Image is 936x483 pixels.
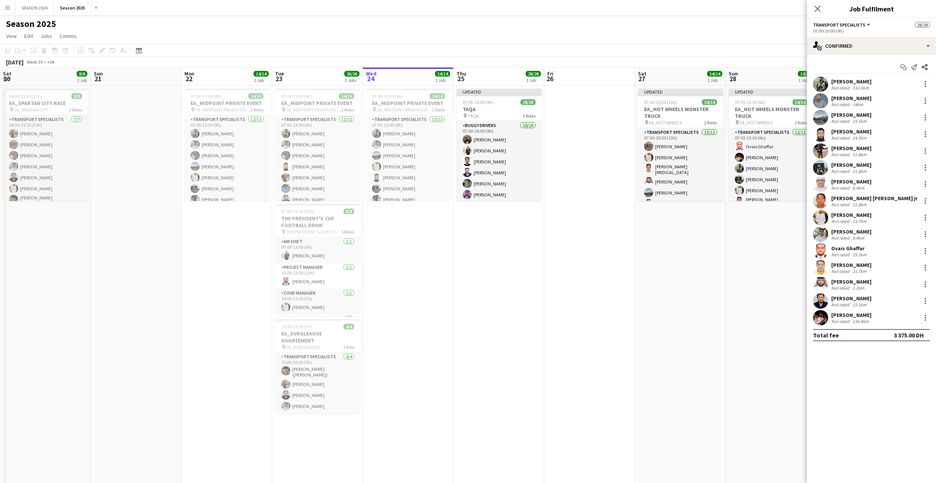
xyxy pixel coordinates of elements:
div: 1 Job [254,77,268,83]
span: 4/4 [344,324,354,329]
div: [PERSON_NAME] [PERSON_NAME] jr [831,195,918,202]
span: 2 Roles [795,120,808,125]
div: Not rated [831,102,851,107]
span: 07:30-20:30 (13h) [644,99,677,105]
span: TAQA [468,113,479,119]
span: 14/14 [793,99,808,105]
div: 07:00-15:00 (8h)14/14EA_MIDPOINT PRIVATE EVENT EA_MIDPOINT PRIVATE EVENT2 RolesTransport Speciali... [275,89,360,201]
a: Edit [21,31,36,41]
span: EA_SPARTAN CITY [14,107,48,113]
div: 1 Job [435,77,450,83]
div: 8.4km [851,185,866,191]
span: Tue [275,70,284,77]
div: [PERSON_NAME] [831,95,871,102]
span: Week 39 [25,59,44,65]
span: 14/14 [702,99,717,105]
span: 07:30-13:30 (6h) [735,99,766,105]
div: [PERSON_NAME] [831,78,871,85]
button: SEASON 2024 [16,0,54,15]
span: 2 Roles [704,120,717,125]
app-job-card: 07:00-15:00 (8h)14/14EA_MIDPOINT PRIVATE EVENT EA_MIDPOINT PRIVATE EVENT2 RolesTransport Speciali... [366,89,451,201]
span: 2 Roles [251,107,263,113]
div: 04:30-15:30 (11h)8/8EA_SPARTAN CITY RACE EA_SPARTAN CITY2 RolesTransport Specialists7/704:30-15:3... [3,89,88,201]
app-job-card: Updated07:30-20:30 (13h)14/14EA_HOT WHEELS MONSTER TRUCK EA_HOT WHEELS2 RolesTransport Specialist... [638,89,723,201]
div: Updated [457,89,542,95]
div: 3 Jobs [345,77,359,83]
span: THE PRESIDENT'S CUP FOOTBALL DRAW [286,229,341,235]
span: 14/14 [248,93,263,99]
app-job-card: Updated07:00-16:00 (9h)28/28TAQA TAQA3 RolesBUGGY DRIVERS10/1007:00-16:00 (9h)[PERSON_NAME][PERSO... [457,89,542,201]
span: 20 [2,74,11,83]
div: Not rated [831,118,851,124]
div: Not rated [831,202,851,207]
span: 5 Roles [341,229,354,235]
span: 28/28 [526,71,541,77]
a: Comms [57,31,80,41]
div: Updated07:30-13:30 (6h)14/14EA_HOT WHEELS MONSTER TRUCK EA_HOT WHEELS2 RolesTransport Specialists... [729,89,814,201]
div: Not rated [831,168,851,174]
div: [PERSON_NAME] [831,128,871,135]
h3: TAQA [457,106,542,113]
span: Sun [94,70,103,77]
span: 8/8 [71,93,82,99]
span: 27 [637,74,646,83]
div: 1 Job [708,77,722,83]
span: Transport Specialists [813,22,865,28]
span: 2 Roles [69,107,82,113]
span: 14/14 [707,71,722,77]
h1: Season 2025 [6,18,56,30]
div: Updated [729,89,814,95]
div: Not rated [831,152,851,157]
div: Not rated [831,185,851,191]
span: 07:00-16:00 (9h) [463,99,493,105]
div: 07:00-16:00 (9h) [813,28,930,34]
div: Not rated [831,302,851,307]
div: 25.2km [851,252,868,257]
div: Not rated [831,285,851,291]
span: 07:00-15:00 (8h) [191,93,221,99]
div: [PERSON_NAME] [831,178,871,185]
span: EA_MIDPOINT PRIVATE EVENT [195,107,251,113]
div: 130.4km [851,318,870,324]
div: 21.8km [851,152,868,157]
span: 15:00-20:00 (5h) [281,324,312,329]
div: 3 375.00 DH [894,331,924,339]
span: 24 [365,74,377,83]
span: 14/14 [430,93,445,99]
h3: THE PRESIDENT'S CUP FOOTBALL DRAW [275,215,360,229]
div: 21.7km [851,268,868,274]
span: EA_MIDPOINT PRIVATE EVENT [286,107,341,113]
div: Not rated [831,85,851,91]
app-card-role: Transport Specialists12/1207:30-20:30 (13h)[PERSON_NAME][PERSON_NAME][PERSON_NAME][MEDICAL_DATA][... [638,128,723,277]
span: 1 Role [343,344,354,350]
app-job-card: 07:00-22:00 (15h)8/8THE PRESIDENT'S CUP FOOTBALL DRAW THE PRESIDENT'S CUP FOOTBALL DRAW5 RolesAM ... [275,204,360,316]
span: Fri [547,70,553,77]
span: Sat [638,70,646,77]
div: Not rated [831,235,851,241]
div: +04 [47,59,54,65]
span: 14/14 [798,71,813,77]
span: 04:30-15:30 (11h) [9,93,42,99]
a: View [3,31,20,41]
span: EA_EUROLEAGUE [286,344,320,350]
span: Comms [60,33,77,39]
div: 1 Job [77,77,87,83]
div: Not rated [831,218,851,224]
span: 21 [93,74,103,83]
div: Not rated [831,318,851,324]
app-card-role: Transport Specialists12/1207:30-13:30 (6h)Ovais Ghaffar[PERSON_NAME][PERSON_NAME][PERSON_NAME][PE... [729,128,814,277]
span: Jobs [41,33,52,39]
div: 1 Job [798,77,813,83]
div: [PERSON_NAME] [831,295,871,302]
span: Sat [3,70,11,77]
a: Jobs [38,31,55,41]
div: Ovais Ghaffar [831,245,868,252]
span: 26/26 [344,71,359,77]
span: 26 [546,74,553,83]
div: 14km [851,102,865,107]
button: Transport Specialists [813,22,871,28]
span: Edit [24,33,33,39]
app-job-card: 07:00-15:00 (8h)14/14EA_MIDPOINT PRIVATE EVENT EA_MIDPOINT PRIVATE EVENT2 RolesTransport Speciali... [184,89,269,201]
